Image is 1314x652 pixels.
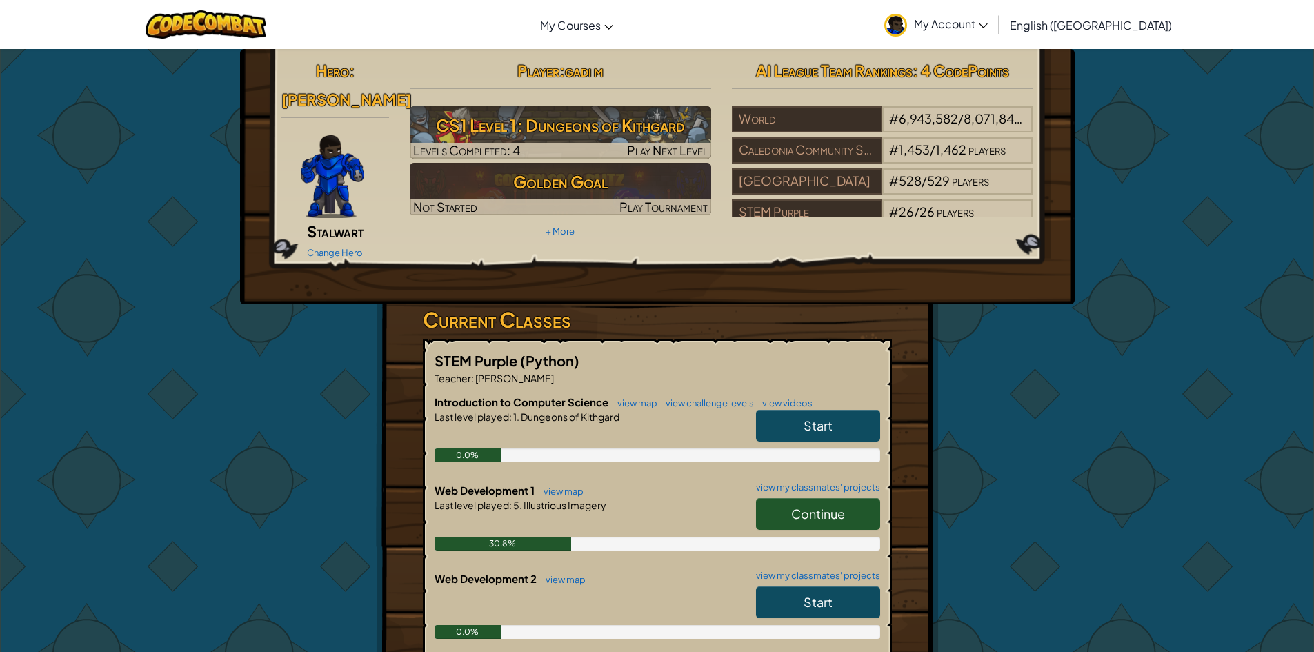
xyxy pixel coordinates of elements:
span: Start [804,594,833,610]
span: players [952,172,989,188]
span: [PERSON_NAME] [474,372,554,384]
a: view my classmates' projects [749,483,880,492]
span: 6,943,582 [899,110,958,126]
a: English ([GEOGRAPHIC_DATA]) [1003,6,1179,43]
span: # [889,110,899,126]
span: Stalwart [307,221,364,241]
a: view my classmates' projects [749,571,880,580]
span: / [922,172,927,188]
span: Web Development 1 [435,484,537,497]
span: / [930,141,935,157]
img: Gordon-selection-pose.png [301,135,364,218]
span: Not Started [413,199,477,215]
span: Teacher [435,372,471,384]
img: Golden Goal [410,163,711,215]
h3: Current Classes [423,304,892,335]
a: view map [610,397,657,408]
span: # [889,172,899,188]
span: 1. [512,411,519,423]
span: 1,462 [935,141,966,157]
a: + More [546,226,575,237]
div: Caledonia Community Schools [732,137,882,164]
span: 528 [899,172,922,188]
span: players [968,141,1006,157]
span: : [349,61,355,80]
span: Introduction to Computer Science [435,395,610,408]
a: view map [539,574,586,585]
a: [GEOGRAPHIC_DATA]#528/529players [732,181,1033,197]
a: view map [537,486,584,497]
span: Player [517,61,559,80]
a: Play Next Level [410,106,711,159]
span: Web Development 2 [435,572,539,585]
span: Play Tournament [619,199,708,215]
span: Dungeons of Kithgard [519,411,619,423]
span: (Python) [520,352,579,369]
span: / [914,204,919,219]
span: 26 [919,204,935,219]
span: gadi m [565,61,603,80]
span: : [471,372,474,384]
a: Change Hero [307,247,363,258]
a: My Account [877,3,995,46]
span: Start [804,417,833,433]
h3: CS1 Level 1: Dungeons of Kithgard [410,110,711,141]
span: : [509,499,512,511]
img: CodeCombat logo [146,10,266,39]
span: Last level played [435,411,509,423]
span: 1,453 [899,141,930,157]
span: : 4 CodePoints [913,61,1009,80]
span: players [1024,110,1061,126]
span: 26 [899,204,914,219]
span: [PERSON_NAME] [281,90,412,109]
span: Continue [791,506,845,522]
a: Golden GoalNot StartedPlay Tournament [410,163,711,215]
span: Illustrious Imagery [522,499,606,511]
span: Levels Completed: 4 [413,142,520,158]
div: 30.8% [435,537,572,551]
img: CS1 Level 1: Dungeons of Kithgard [410,106,711,159]
span: 529 [927,172,950,188]
a: Caledonia Community Schools#1,453/1,462players [732,150,1033,166]
span: Hero [316,61,349,80]
span: : [509,411,512,423]
h3: Golden Goal [410,166,711,197]
span: # [889,204,899,219]
a: My Courses [533,6,620,43]
a: World#6,943,582/8,071,842players [732,119,1033,135]
span: English ([GEOGRAPHIC_DATA]) [1010,18,1172,32]
span: Play Next Level [627,142,708,158]
span: My Account [914,17,988,31]
span: : [559,61,565,80]
div: STEM Purple [732,199,882,226]
a: view challenge levels [659,397,754,408]
span: / [958,110,964,126]
a: STEM Purple#26/26players [732,213,1033,228]
span: # [889,141,899,157]
span: players [937,204,974,219]
span: AI League Team Rankings [756,61,913,80]
div: [GEOGRAPHIC_DATA] [732,168,882,195]
span: Last level played [435,499,509,511]
span: 8,071,842 [964,110,1022,126]
div: 0.0% [435,625,501,639]
span: 5. [512,499,522,511]
span: My Courses [540,18,601,32]
div: World [732,106,882,132]
a: view videos [755,397,813,408]
span: STEM Purple [435,352,520,369]
div: 0.0% [435,448,501,462]
img: avatar [884,14,907,37]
